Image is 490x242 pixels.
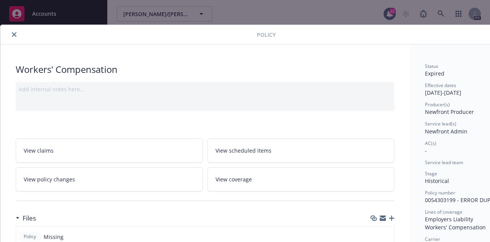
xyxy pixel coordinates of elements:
span: View policy changes [24,175,75,183]
span: View claims [24,147,54,155]
span: - [425,147,427,154]
span: Stage [425,170,437,177]
span: Expired [425,70,444,77]
a: View policy changes [16,167,203,191]
div: Workers' Compensation [16,63,394,76]
span: Policy [22,233,38,240]
span: Effective dates [425,82,456,89]
span: Newfront Producer [425,108,474,115]
span: Newfront Admin [425,128,467,135]
span: Service lead team [425,159,463,166]
span: View scheduled items [216,147,271,155]
span: AC(s) [425,140,436,147]
h3: Files [23,213,36,223]
span: Lines of coverage [425,209,462,215]
span: View coverage [216,175,252,183]
button: close [10,30,19,39]
span: Policy number [425,189,455,196]
span: Status [425,63,438,69]
span: Missing [44,233,64,241]
span: Service lead(s) [425,120,456,127]
span: Producer(s) [425,101,450,108]
span: Historical [425,177,449,184]
a: View scheduled items [207,138,395,163]
a: View claims [16,138,203,163]
a: View coverage [207,167,395,191]
span: Policy [257,31,276,39]
div: Add internal notes here... [19,85,391,93]
div: Files [16,213,36,223]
